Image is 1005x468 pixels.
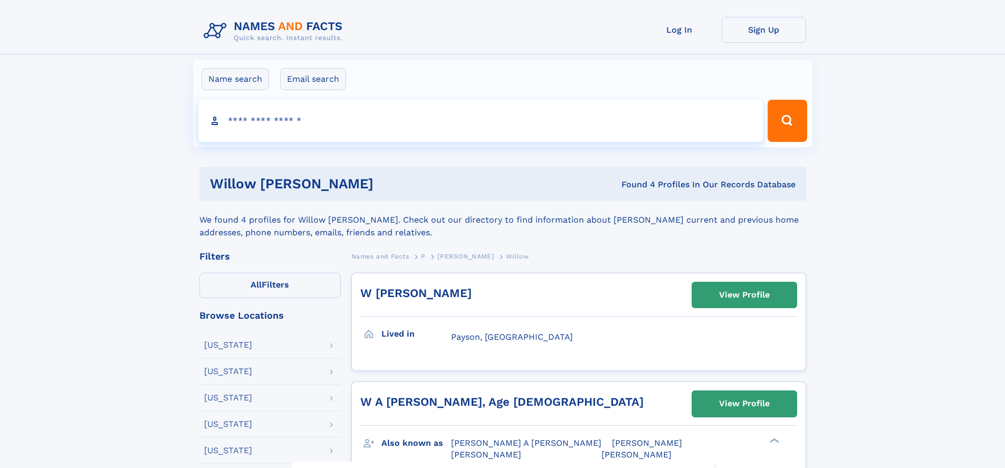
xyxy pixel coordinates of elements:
span: [PERSON_NAME] [451,450,521,460]
span: All [251,280,262,290]
a: View Profile [692,282,797,308]
img: Logo Names and Facts [199,17,351,45]
span: [PERSON_NAME] [612,438,682,448]
div: Browse Locations [199,311,341,320]
button: Search Button [768,100,807,142]
a: P [421,250,426,263]
a: W [PERSON_NAME] [360,286,472,300]
a: Names and Facts [351,250,409,263]
div: ❯ [767,437,780,444]
h3: Lived in [381,325,451,343]
span: [PERSON_NAME] A [PERSON_NAME] [451,438,601,448]
label: Email search [280,68,346,90]
span: P [421,253,426,260]
input: search input [198,100,763,142]
div: [US_STATE] [204,446,252,455]
div: We found 4 profiles for Willow [PERSON_NAME]. Check out our directory to find information about [... [199,201,806,239]
a: Sign Up [722,17,806,43]
span: Willow [506,253,529,260]
div: View Profile [719,283,770,307]
div: [US_STATE] [204,367,252,376]
span: [PERSON_NAME] [437,253,494,260]
a: W A [PERSON_NAME], Age [DEMOGRAPHIC_DATA] [360,395,644,408]
label: Filters [199,273,341,298]
div: Found 4 Profiles In Our Records Database [497,179,796,190]
div: Filters [199,252,341,261]
a: View Profile [692,391,797,416]
div: [US_STATE] [204,341,252,349]
label: Name search [202,68,269,90]
span: Payson, [GEOGRAPHIC_DATA] [451,332,573,342]
div: View Profile [719,391,770,416]
h3: Also known as [381,434,451,452]
a: Log In [637,17,722,43]
span: [PERSON_NAME] [601,450,672,460]
div: [US_STATE] [204,420,252,428]
h1: Willow [PERSON_NAME] [210,177,497,190]
div: [US_STATE] [204,394,252,402]
a: [PERSON_NAME] [437,250,494,263]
